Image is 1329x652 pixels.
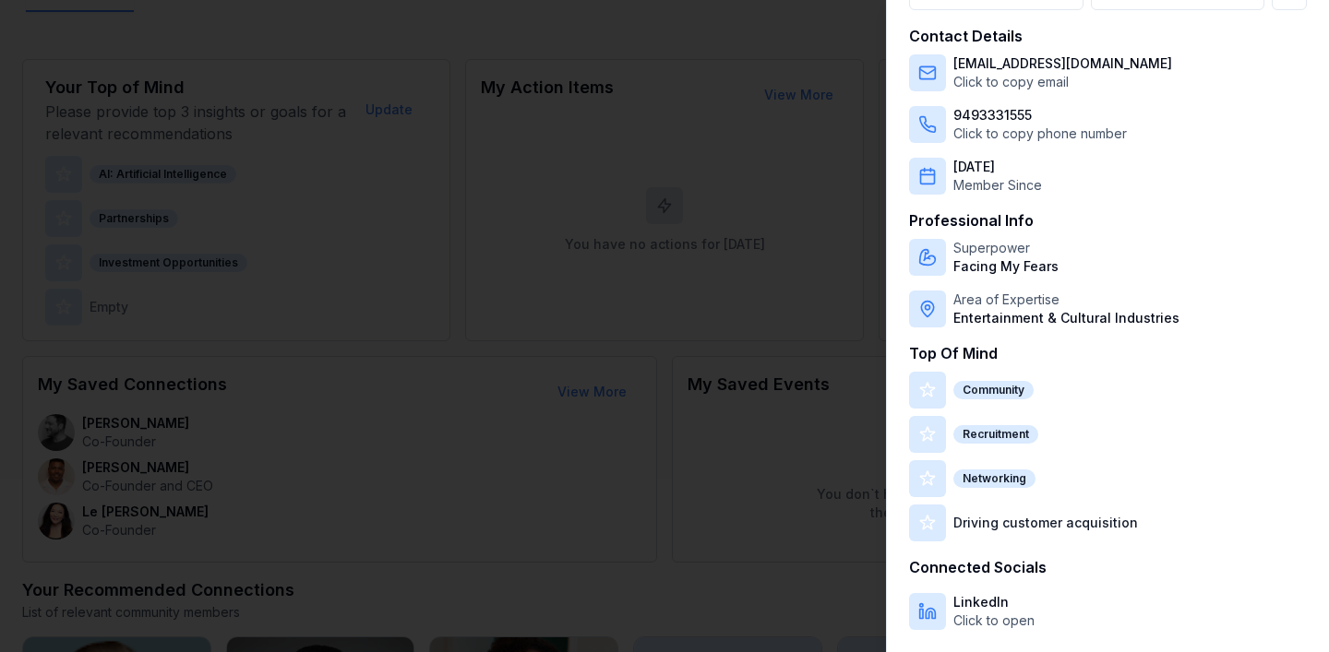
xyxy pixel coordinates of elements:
p: Click to copy phone number [953,124,1127,143]
p: Area of Expertise [953,290,1179,309]
div: Recruitment [953,425,1038,444]
p: Click to copy email [953,73,1172,91]
p: Driving customer acquisition [953,514,1138,532]
p: Member Since [953,176,1042,195]
p: Superpower [953,239,1059,257]
p: LinkedIn [953,593,1035,611]
p: Click to open [953,611,1035,630]
h3: Professional Info [909,209,1307,231]
h3: Connected Socials [909,556,1307,578]
p: Entertainment & Cultural Industries [953,309,1179,327]
p: Facing My Fears [953,257,1059,276]
p: [EMAIL_ADDRESS][DOMAIN_NAME] [953,54,1172,73]
div: Community [953,381,1034,399]
h3: Top Of Mind [909,342,1307,364]
p: 9493331555 [953,106,1127,124]
div: Networking [953,469,1036,488]
p: [DATE] [953,158,1042,176]
h3: Contact Details [909,25,1307,47]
